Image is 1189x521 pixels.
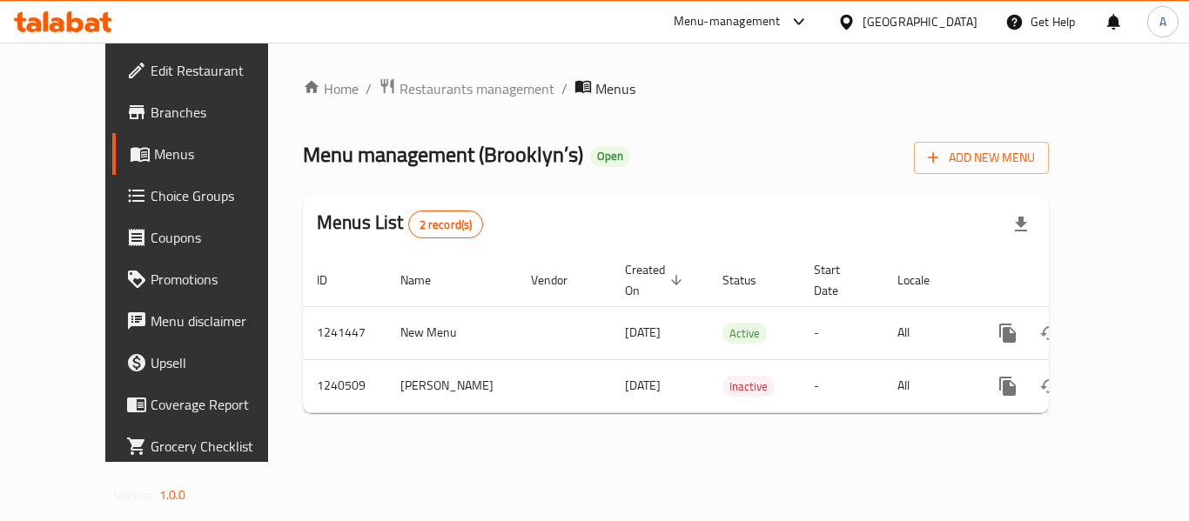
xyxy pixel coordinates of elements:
[151,352,290,373] span: Upsell
[303,135,583,174] span: Menu management ( Brooklyn’s )
[1029,312,1071,354] button: Change Status
[722,324,767,344] span: Active
[674,11,781,32] div: Menu-management
[303,254,1168,413] table: enhanced table
[112,133,304,175] a: Menus
[112,425,304,467] a: Grocery Checklist
[159,484,186,506] span: 1.0.0
[400,78,554,99] span: Restaurants management
[112,217,304,258] a: Coupons
[814,259,863,301] span: Start Date
[595,78,635,99] span: Menus
[151,185,290,206] span: Choice Groups
[722,377,775,397] span: Inactive
[386,306,517,359] td: New Menu
[303,78,359,99] a: Home
[625,321,661,344] span: [DATE]
[112,342,304,384] a: Upsell
[987,312,1029,354] button: more
[400,270,453,291] span: Name
[1000,204,1042,245] div: Export file
[625,374,661,397] span: [DATE]
[112,300,304,342] a: Menu disclaimer
[625,259,688,301] span: Created On
[303,77,1049,100] nav: breadcrumb
[151,269,290,290] span: Promotions
[928,147,1035,169] span: Add New Menu
[531,270,590,291] span: Vendor
[883,306,973,359] td: All
[914,142,1049,174] button: Add New Menu
[151,436,290,457] span: Grocery Checklist
[303,359,386,412] td: 1240509
[151,60,290,81] span: Edit Restaurant
[112,384,304,425] a: Coverage Report
[722,323,767,344] div: Active
[151,394,290,415] span: Coverage Report
[722,376,775,397] div: Inactive
[590,149,630,164] span: Open
[1159,12,1166,31] span: A
[151,227,290,248] span: Coupons
[151,311,290,331] span: Menu disclaimer
[154,144,290,164] span: Menus
[112,258,304,300] a: Promotions
[883,359,973,412] td: All
[379,77,554,100] a: Restaurants management
[112,175,304,217] a: Choice Groups
[303,306,386,359] td: 1241447
[863,12,977,31] div: [GEOGRAPHIC_DATA]
[973,254,1168,307] th: Actions
[409,217,483,233] span: 2 record(s)
[114,484,157,506] span: Version:
[590,146,630,167] div: Open
[897,270,952,291] span: Locale
[151,102,290,123] span: Branches
[366,78,372,99] li: /
[317,210,483,238] h2: Menus List
[800,359,883,412] td: -
[722,270,779,291] span: Status
[112,50,304,91] a: Edit Restaurant
[1029,365,1071,407] button: Change Status
[317,270,350,291] span: ID
[800,306,883,359] td: -
[386,359,517,412] td: [PERSON_NAME]
[987,365,1029,407] button: more
[561,78,568,99] li: /
[408,210,484,238] div: Total records count
[112,91,304,133] a: Branches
